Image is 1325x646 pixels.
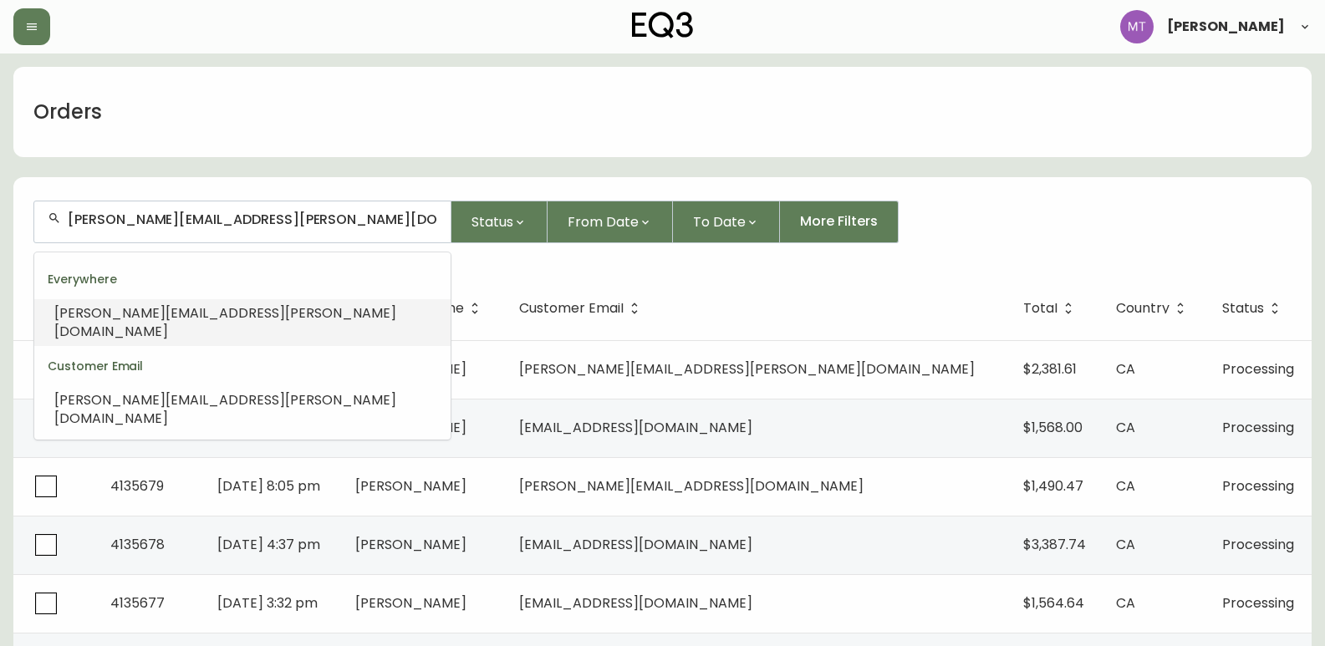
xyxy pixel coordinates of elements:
div: Customer Email [34,346,451,386]
span: Processing [1222,418,1294,437]
span: CA [1116,476,1135,496]
span: $1,568.00 [1023,418,1083,437]
button: Status [451,201,548,243]
span: [PERSON_NAME] [355,476,466,496]
span: [EMAIL_ADDRESS][DOMAIN_NAME] [519,593,752,613]
span: More Filters [800,212,878,231]
span: Processing [1222,535,1294,554]
span: [PERSON_NAME] [1167,20,1285,33]
span: Processing [1222,476,1294,496]
span: CA [1116,418,1135,437]
span: Status [1222,303,1264,313]
span: $1,564.64 [1023,593,1084,613]
span: 4135677 [110,593,165,613]
span: Country [1116,301,1191,316]
span: 4135678 [110,535,165,554]
span: [PERSON_NAME][EMAIL_ADDRESS][PERSON_NAME][DOMAIN_NAME] [54,303,396,341]
span: Total [1023,301,1079,316]
span: [PERSON_NAME] [355,593,466,613]
span: [DATE] 3:32 pm [217,593,318,613]
span: Processing [1222,593,1294,613]
h1: Orders [33,98,102,126]
span: Status [1222,301,1286,316]
span: [PERSON_NAME][EMAIL_ADDRESS][PERSON_NAME][DOMAIN_NAME] [54,390,396,428]
span: $3,387.74 [1023,535,1086,554]
span: Country [1116,303,1170,313]
span: [PERSON_NAME] [355,535,466,554]
button: From Date [548,201,673,243]
div: Everywhere [34,259,451,299]
span: $2,381.61 [1023,359,1077,379]
input: Search [68,211,437,227]
span: CA [1116,359,1135,379]
span: Customer Email [519,301,645,316]
span: [PERSON_NAME][EMAIL_ADDRESS][DOMAIN_NAME] [519,476,864,496]
span: From Date [568,211,639,232]
span: Customer Email [519,303,624,313]
span: CA [1116,593,1135,613]
span: CA [1116,535,1135,554]
span: $1,490.47 [1023,476,1083,496]
span: Status [471,211,513,232]
img: logo [632,12,694,38]
span: To Date [693,211,746,232]
span: [EMAIL_ADDRESS][DOMAIN_NAME] [519,535,752,554]
span: [PERSON_NAME][EMAIL_ADDRESS][PERSON_NAME][DOMAIN_NAME] [519,359,975,379]
span: Processing [1222,359,1294,379]
img: 397d82b7ede99da91c28605cdd79fceb [1120,10,1154,43]
button: To Date [673,201,780,243]
span: [EMAIL_ADDRESS][DOMAIN_NAME] [519,418,752,437]
span: Total [1023,303,1057,313]
span: [DATE] 4:37 pm [217,535,320,554]
span: [DATE] 8:05 pm [217,476,320,496]
span: 4135679 [110,476,164,496]
button: More Filters [780,201,899,243]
